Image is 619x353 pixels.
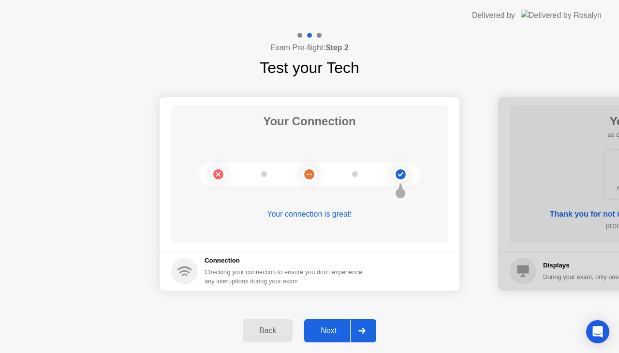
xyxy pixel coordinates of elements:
[521,10,602,21] img: Delivered by Rosalyn
[243,319,293,342] button: Back
[263,113,356,130] h1: Your Connection
[472,10,515,21] div: Delivered by
[260,56,359,79] h1: Test your Tech
[205,267,368,286] div: Checking your connection to ensure you don’t experience any interuptions during your exam
[171,208,448,220] div: Your connection is great!
[205,256,368,265] h5: Connection
[304,319,376,342] button: Next
[270,42,349,54] h4: Exam Pre-flight:
[586,320,609,343] div: Open Intercom Messenger
[246,326,290,335] div: Back
[307,326,350,335] div: Next
[325,44,349,52] b: Step 2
